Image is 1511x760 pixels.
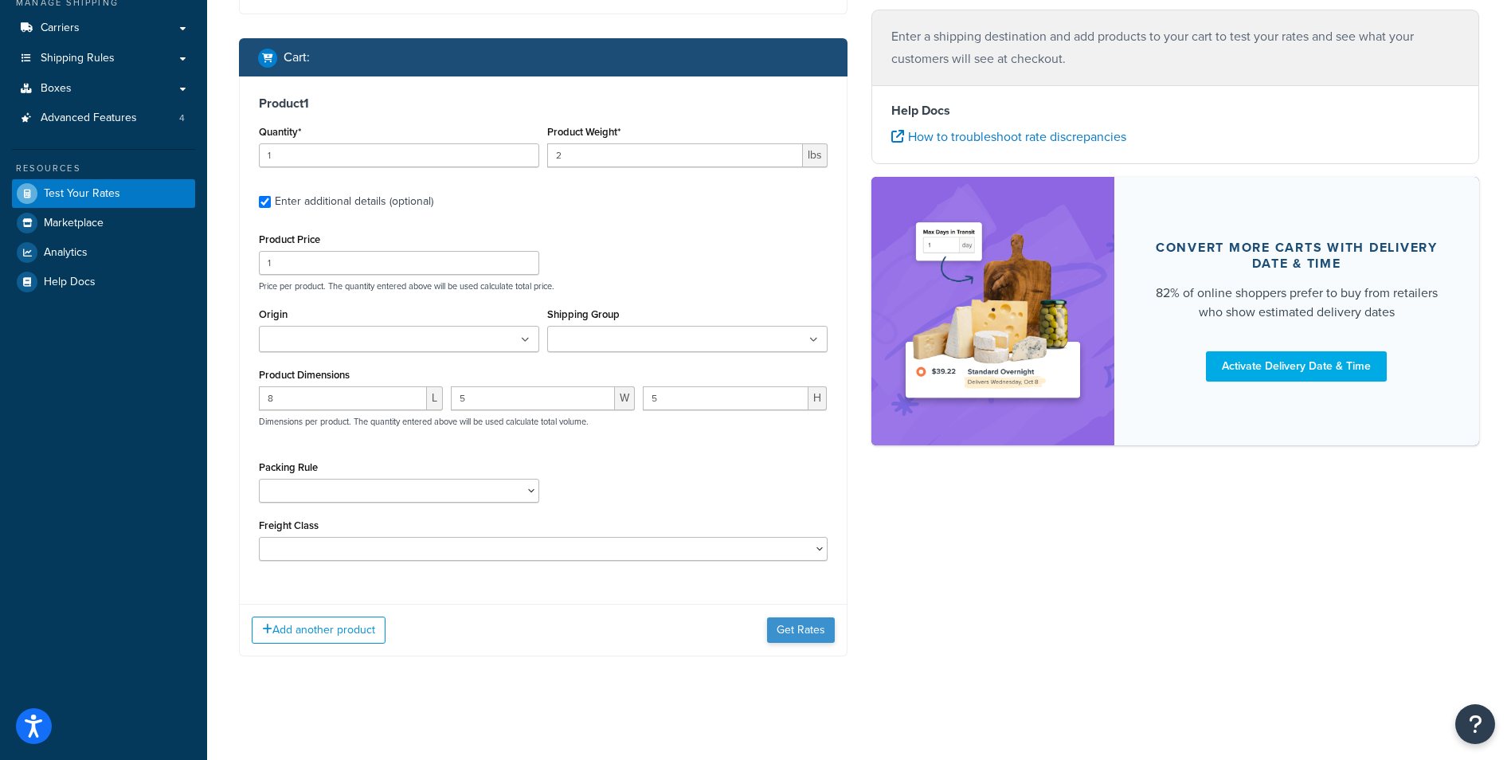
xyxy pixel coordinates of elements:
h4: Help Docs [891,101,1460,120]
li: Advanced Features [12,104,195,133]
a: Analytics [12,238,195,267]
a: Shipping Rules [12,44,195,73]
input: Enter additional details (optional) [259,196,271,208]
button: Add another product [252,617,386,644]
span: Analytics [44,246,88,260]
label: Packing Rule [259,461,318,473]
label: Product Weight* [547,126,620,138]
a: Help Docs [12,268,195,296]
span: Boxes [41,82,72,96]
span: H [808,386,827,410]
span: L [427,386,443,410]
p: Dimensions per product. The quantity entered above will be used calculate total volume. [255,416,589,427]
div: Enter additional details (optional) [275,190,433,213]
a: Advanced Features4 [12,104,195,133]
div: Resources [12,162,195,175]
span: Test Your Rates [44,187,120,201]
img: feature-image-ddt-36eae7f7280da8017bfb280eaccd9c446f90b1fe08728e4019434db127062ab4.png [895,201,1090,421]
label: Origin [259,308,288,320]
span: Advanced Features [41,112,137,125]
label: Product Dimensions [259,369,350,381]
a: Boxes [12,74,195,104]
button: Open Resource Center [1455,704,1495,744]
span: lbs [803,143,828,167]
input: 0.0 [259,143,539,167]
h2: Cart : [284,50,310,65]
a: Carriers [12,14,195,43]
label: Shipping Group [547,308,620,320]
p: Enter a shipping destination and add products to your cart to test your rates and see what your c... [891,25,1460,70]
label: Freight Class [259,519,319,531]
div: Convert more carts with delivery date & time [1153,240,1441,272]
span: 4 [179,112,185,125]
span: W [615,386,635,410]
a: Marketplace [12,209,195,237]
span: Marketplace [44,217,104,230]
p: Price per product. The quantity entered above will be used calculate total price. [255,280,832,292]
span: Carriers [41,22,80,35]
a: How to troubleshoot rate discrepancies [891,127,1126,146]
label: Quantity* [259,126,301,138]
label: Product Price [259,233,320,245]
input: 0.00 [547,143,803,167]
div: 82% of online shoppers prefer to buy from retailers who show estimated delivery dates [1153,284,1441,322]
button: Get Rates [767,617,835,643]
h3: Product 1 [259,96,828,112]
span: Help Docs [44,276,96,289]
span: Shipping Rules [41,52,115,65]
a: Activate Delivery Date & Time [1206,351,1387,382]
a: Test Your Rates [12,179,195,208]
